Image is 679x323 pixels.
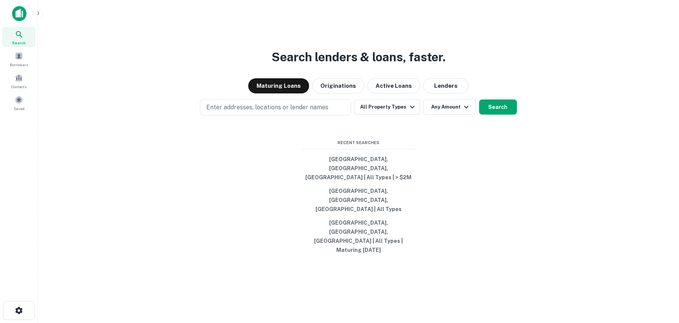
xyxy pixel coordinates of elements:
[423,99,476,115] button: Any Amount
[302,140,415,146] span: Recent Searches
[10,62,28,68] span: Borrowers
[200,99,351,115] button: Enter addresses, locations or lender names
[206,103,328,112] p: Enter addresses, locations or lender names
[423,78,469,93] button: Lenders
[11,84,26,90] span: Contacts
[2,93,36,113] a: Saved
[2,49,36,69] a: Borrowers
[312,78,364,93] button: Originations
[272,48,445,66] h3: Search lenders & loans, faster.
[302,216,415,257] button: [GEOGRAPHIC_DATA], [GEOGRAPHIC_DATA], [GEOGRAPHIC_DATA] | All Types | Maturing [DATE]
[12,6,26,21] img: capitalize-icon.png
[367,78,420,93] button: Active Loans
[479,99,517,115] button: Search
[354,99,420,115] button: All Property Types
[12,40,26,46] span: Search
[302,152,415,184] button: [GEOGRAPHIC_DATA], [GEOGRAPHIC_DATA], [GEOGRAPHIC_DATA] | All Types | > $2M
[2,71,36,91] a: Contacts
[302,184,415,216] button: [GEOGRAPHIC_DATA], [GEOGRAPHIC_DATA], [GEOGRAPHIC_DATA] | All Types
[2,27,36,47] a: Search
[248,78,309,93] button: Maturing Loans
[14,106,25,112] span: Saved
